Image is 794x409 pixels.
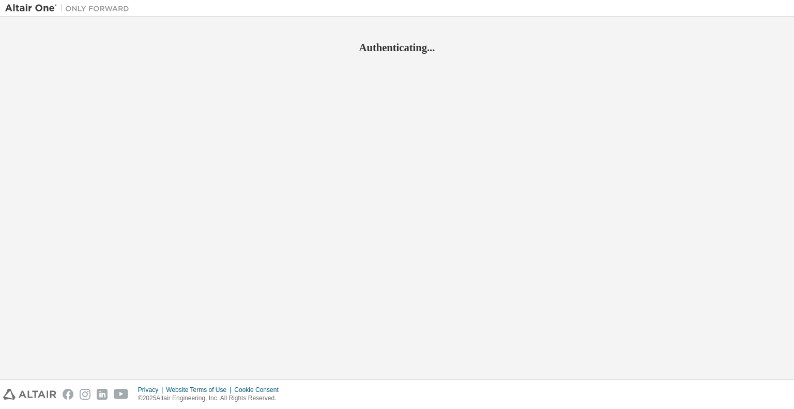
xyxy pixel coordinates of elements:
[3,389,56,400] img: altair_logo.svg
[138,386,166,394] div: Privacy
[234,386,284,394] div: Cookie Consent
[166,386,234,394] div: Website Terms of Use
[138,394,285,403] p: © 2025 Altair Engineering, Inc. All Rights Reserved.
[114,389,129,400] img: youtube.svg
[63,389,73,400] img: facebook.svg
[97,389,108,400] img: linkedin.svg
[5,3,134,13] img: Altair One
[5,41,789,54] h2: Authenticating...
[80,389,90,400] img: instagram.svg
